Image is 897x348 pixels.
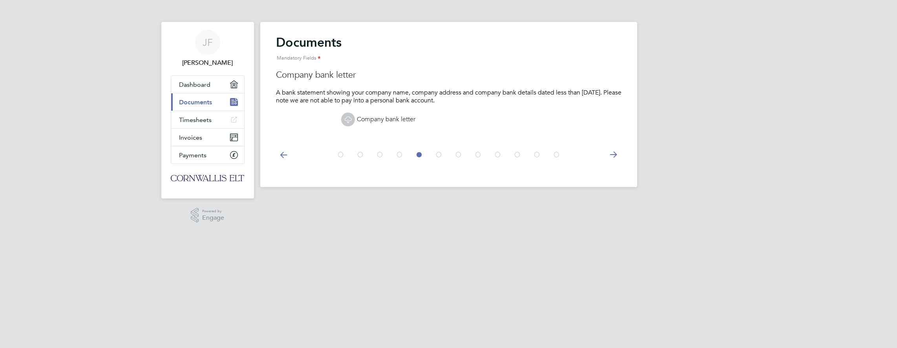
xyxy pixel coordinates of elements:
[171,93,244,111] a: Documents
[171,175,245,181] img: cornwalliselt-logo-retina.png
[203,37,213,47] span: JF
[171,146,244,164] a: Payments
[341,115,415,123] a: Company bank letter
[179,134,202,141] span: Invoices
[171,76,244,93] a: Dashboard
[202,208,224,215] span: Powered by
[276,50,621,66] div: Mandatory Fields
[171,172,245,184] a: Go to home page
[161,22,254,199] nav: Main navigation
[171,30,245,67] a: JF[PERSON_NAME]
[276,89,621,105] p: A bank statement showing your company name, company address and company bank details dated less t...
[276,35,621,66] h2: Documents
[191,208,224,223] a: Powered byEngage
[179,116,212,124] span: Timesheets
[171,58,245,67] span: John Ford
[202,215,224,221] span: Engage
[171,111,244,128] a: Timesheets
[171,129,244,146] a: Invoices
[179,81,210,88] span: Dashboard
[179,151,206,159] span: Payments
[179,98,212,106] span: Documents
[276,69,621,81] h3: Company bank letter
